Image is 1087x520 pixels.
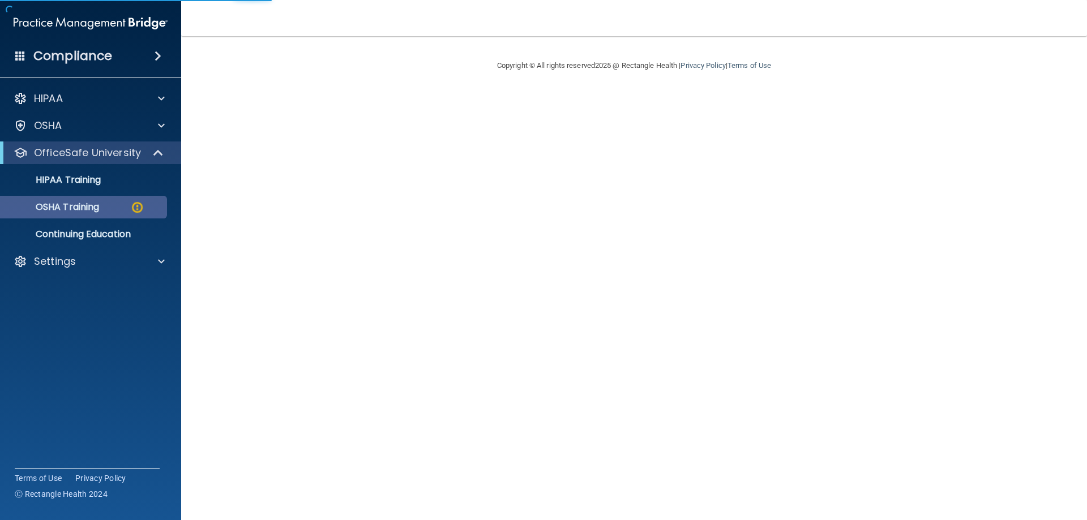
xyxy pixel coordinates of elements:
[14,119,165,132] a: OSHA
[7,174,101,186] p: HIPAA Training
[34,92,63,105] p: HIPAA
[15,472,62,484] a: Terms of Use
[427,48,841,84] div: Copyright © All rights reserved 2025 @ Rectangle Health | |
[14,146,164,160] a: OfficeSafe University
[15,488,108,500] span: Ⓒ Rectangle Health 2024
[34,255,76,268] p: Settings
[7,229,162,240] p: Continuing Education
[14,255,165,268] a: Settings
[14,92,165,105] a: HIPAA
[130,200,144,214] img: warning-circle.0cc9ac19.png
[75,472,126,484] a: Privacy Policy
[7,201,99,213] p: OSHA Training
[14,12,168,35] img: PMB logo
[681,61,725,70] a: Privacy Policy
[34,146,141,160] p: OfficeSafe University
[727,61,771,70] a: Terms of Use
[33,48,112,64] h4: Compliance
[34,119,62,132] p: OSHA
